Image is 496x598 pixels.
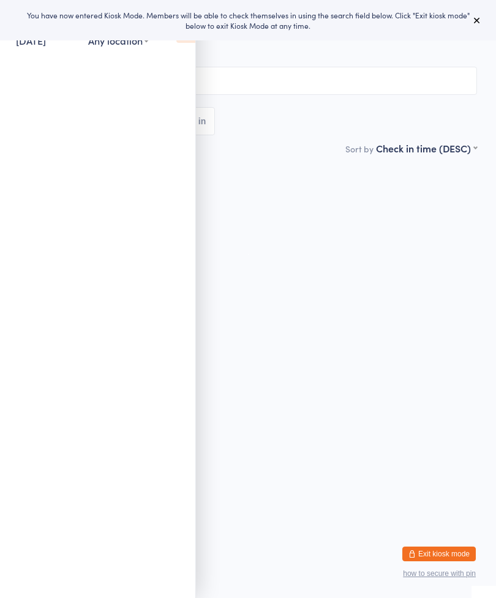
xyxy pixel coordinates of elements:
[20,10,476,31] div: You have now entered Kiosk Mode. Members will be able to check themselves in using the search fie...
[88,34,149,47] div: Any location
[376,141,477,155] div: Check in time (DESC)
[19,31,477,51] h2: Check-in
[403,569,476,578] button: how to secure with pin
[19,67,477,95] input: Search
[16,34,46,47] a: [DATE]
[345,143,374,155] label: Sort by
[402,547,476,561] button: Exit kiosk mode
